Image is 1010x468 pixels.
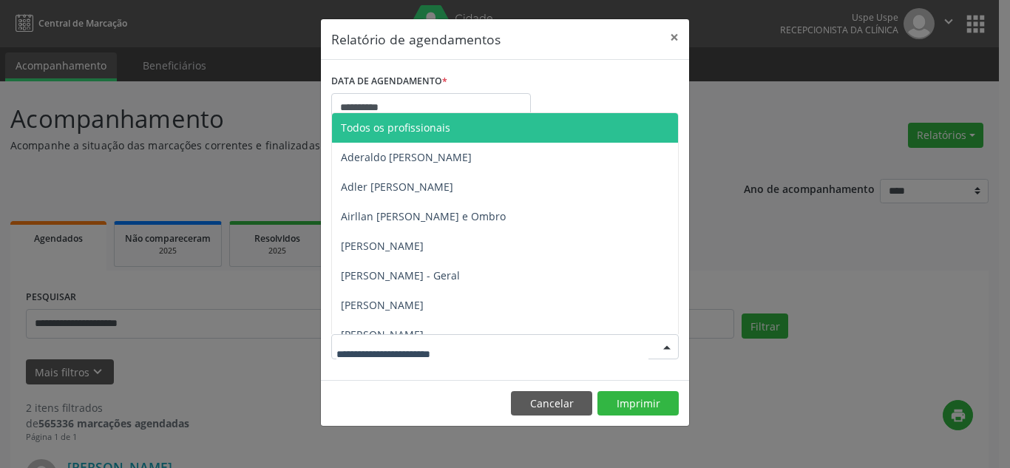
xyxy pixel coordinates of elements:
[341,180,453,194] span: Adler [PERSON_NAME]
[341,298,424,312] span: [PERSON_NAME]
[331,30,501,49] h5: Relatório de agendamentos
[331,70,447,93] label: DATA DE AGENDAMENTO
[511,391,592,416] button: Cancelar
[341,121,450,135] span: Todos os profissionais
[341,268,460,282] span: [PERSON_NAME] - Geral
[341,328,424,342] span: [PERSON_NAME]
[341,150,472,164] span: Aderaldo [PERSON_NAME]
[341,239,424,253] span: [PERSON_NAME]
[597,391,679,416] button: Imprimir
[660,19,689,55] button: Close
[341,209,506,223] span: Airllan [PERSON_NAME] e Ombro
